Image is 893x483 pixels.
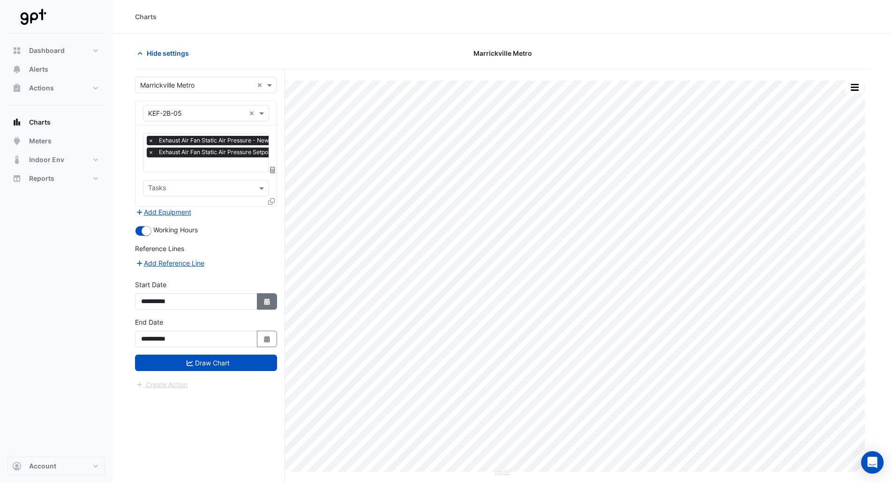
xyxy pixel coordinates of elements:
button: More Options [845,82,864,93]
button: Dashboard [8,41,105,60]
fa-icon: Select Date [263,297,271,305]
span: Account [29,461,56,471]
button: Add Equipment [135,207,192,217]
span: Marrickville Metro [473,48,532,58]
span: Indoor Env [29,155,64,164]
span: Exhaust Air Fan Static Air Pressure Setpoint - New Section L2, Plantroom [157,148,355,157]
span: Hide settings [147,48,189,58]
button: Alerts [8,60,105,79]
app-icon: Indoor Env [12,155,22,164]
span: Reports [29,174,54,183]
div: Open Intercom Messenger [861,451,884,474]
span: × [147,136,155,145]
button: Charts [8,113,105,132]
app-icon: Actions [12,83,22,93]
label: Reference Lines [135,244,184,253]
button: Meters [8,132,105,150]
button: Reports [8,169,105,188]
span: Exhaust Air Fan Static Air Pressure - New Section L2, Plantroom [157,136,331,145]
img: Company Logo [11,7,53,26]
div: Charts [135,12,157,22]
app-icon: Reports [12,174,22,183]
button: Draw Chart [135,355,277,371]
button: Hide settings [135,45,195,61]
span: Working Hours [153,226,198,234]
span: Clone Favourites and Tasks from this Equipment to other Equipment [268,197,275,205]
label: End Date [135,317,163,327]
app-escalated-ticket-create-button: Please draw the charts first [135,379,188,387]
span: Clear [257,80,265,90]
span: Choose Function [269,166,277,174]
app-icon: Charts [12,118,22,127]
app-icon: Alerts [12,65,22,74]
span: Alerts [29,65,48,74]
div: Tasks [147,183,166,195]
button: Actions [8,79,105,97]
span: Meters [29,136,52,146]
span: Charts [29,118,51,127]
span: Actions [29,83,54,93]
button: Account [8,457,105,476]
button: Indoor Env [8,150,105,169]
span: Dashboard [29,46,65,55]
app-icon: Dashboard [12,46,22,55]
span: × [147,148,155,157]
button: Add Reference Line [135,258,205,268]
app-icon: Meters [12,136,22,146]
fa-icon: Select Date [263,335,271,343]
label: Start Date [135,280,166,290]
span: Clear [249,108,257,118]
